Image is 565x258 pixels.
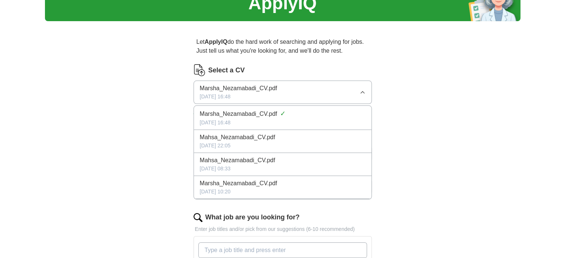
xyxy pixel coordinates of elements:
input: Type a job title and press enter [198,242,367,258]
strong: ApplyIQ [205,39,227,45]
p: Enter job titles and/or pick from our suggestions (6-10 recommended) [194,225,372,233]
span: Mahsa_Nezamabadi_CV.pdf [200,156,275,165]
div: [DATE] 08:33 [200,165,366,173]
span: [DATE] 16:48 [200,93,231,101]
img: CV Icon [194,64,205,76]
span: Marsha_Nezamabadi_CV.pdf [200,84,277,93]
span: Marsha_Nezamabadi_CV.pdf [200,179,277,188]
div: [DATE] 10:20 [200,188,366,196]
button: Marsha_Nezamabadi_CV.pdf[DATE] 16:48 [194,81,372,104]
span: ✓ [280,109,286,119]
span: Marsha_Nezamabadi_CV.pdf [200,110,277,118]
div: [DATE] 16:48 [200,119,366,127]
img: search.png [194,213,202,222]
div: [DATE] 22:05 [200,142,366,150]
p: Let do the hard work of searching and applying for jobs. Just tell us what you're looking for, an... [194,35,372,58]
label: Select a CV [208,65,245,75]
label: What job are you looking for? [205,212,300,222]
span: Mahsa_Nezamabadi_CV.pdf [200,133,275,142]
